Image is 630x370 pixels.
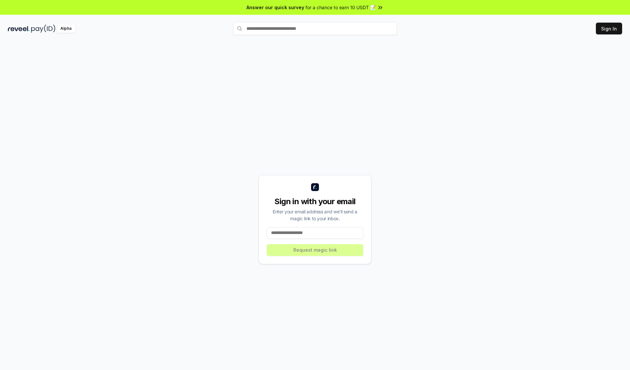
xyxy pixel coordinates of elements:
img: reveel_dark [8,25,30,33]
button: Sign In [596,23,622,34]
span: for a chance to earn 10 USDT 📝 [305,4,376,11]
span: Answer our quick survey [246,4,304,11]
div: Sign in with your email [267,196,363,207]
img: logo_small [311,183,319,191]
div: Alpha [57,25,75,33]
div: Enter your email address and we’ll send a magic link to your inbox. [267,208,363,222]
img: pay_id [31,25,55,33]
